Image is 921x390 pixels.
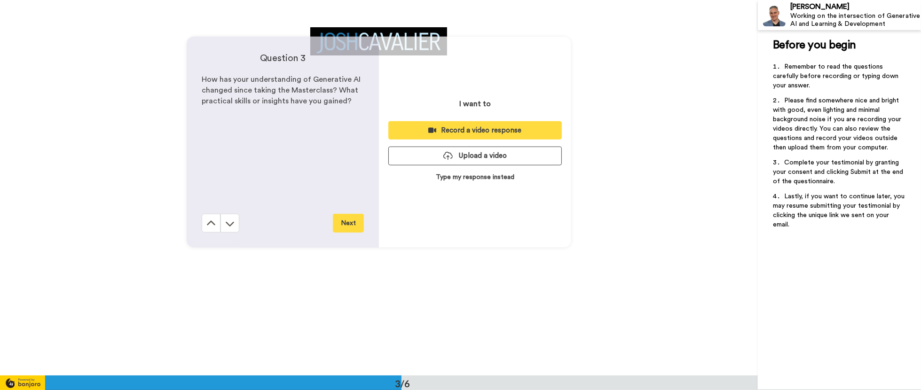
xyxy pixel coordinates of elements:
[202,76,362,105] span: How has your understanding of Generative AI changed since taking the Masterclass? What practical ...
[388,121,562,140] button: Record a video response
[773,193,906,228] span: Lastly, if you want to continue later, you may resume submitting your testimonial by clicking the...
[436,172,514,182] p: Type my response instead
[790,12,921,28] div: Working on the intersection of Generative AI and Learning & Development
[380,377,425,390] div: 3/6
[773,39,856,51] span: Before you begin
[396,125,554,135] div: Record a video response
[763,4,786,26] img: Profile Image
[333,214,364,233] button: Next
[790,2,921,11] div: [PERSON_NAME]
[773,63,900,89] span: Remember to read the questions carefully before recording or typing down your answer.
[202,52,364,65] h4: Question 3
[388,147,562,165] button: Upload a video
[773,159,905,185] span: Complete your testimonial by granting your consent and clicking Submit at the end of the question...
[459,98,491,109] p: I want to
[773,97,903,151] span: Please find somewhere nice and bright with good, even lighting and minimal background noise if yo...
